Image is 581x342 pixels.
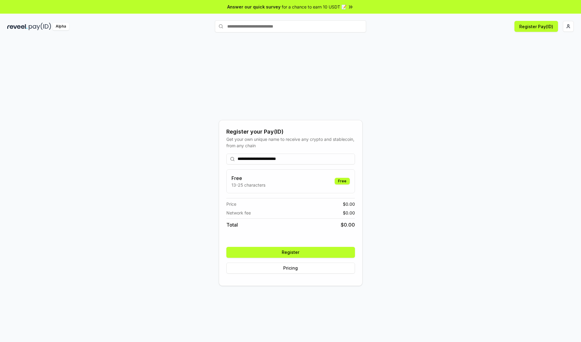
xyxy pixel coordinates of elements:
[282,4,346,10] span: for a chance to earn 10 USDT 📝
[231,182,265,188] p: 13-25 characters
[226,247,355,258] button: Register
[343,210,355,216] span: $ 0.00
[514,21,558,32] button: Register Pay(ID)
[226,136,355,149] div: Get your own unique name to receive any crypto and stablecoin, from any chain
[226,201,236,207] span: Price
[226,128,355,136] div: Register your Pay(ID)
[52,23,69,30] div: Alpha
[343,201,355,207] span: $ 0.00
[231,174,265,182] h3: Free
[226,221,238,228] span: Total
[226,263,355,274] button: Pricing
[226,210,251,216] span: Network fee
[227,4,281,10] span: Answer our quick survey
[341,221,355,228] span: $ 0.00
[335,178,350,184] div: Free
[7,23,28,30] img: reveel_dark
[29,23,51,30] img: pay_id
